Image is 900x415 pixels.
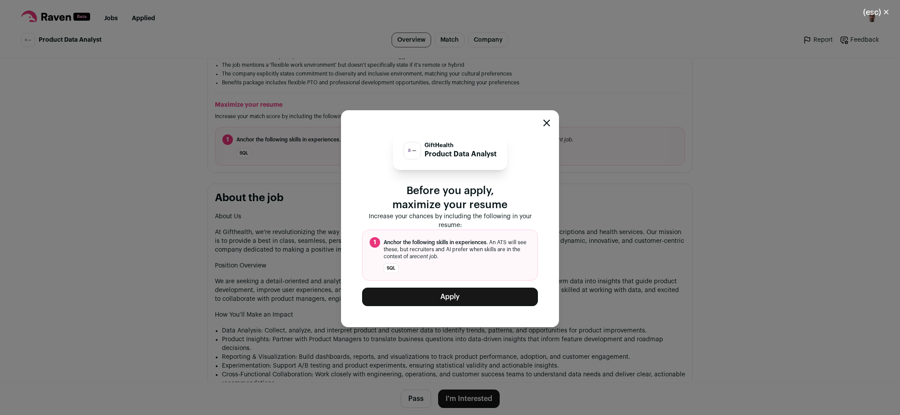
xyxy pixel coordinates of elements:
[370,237,380,248] span: 1
[384,240,486,245] span: Anchor the following skills in experiences
[853,3,900,22] button: Close modal
[362,288,538,306] button: Apply
[425,142,497,149] p: GiftHealth
[362,212,538,230] p: Increase your chances by including the following in your resume:
[543,119,550,126] button: Close modal
[425,149,497,159] p: Product Data Analyst
[384,263,399,273] li: SQL
[362,184,538,212] p: Before you apply, maximize your resume
[412,254,439,259] i: recent job.
[404,147,421,154] img: f14bc9a5d845430eb418f08fc61ec8cd57fd6923a615676aafe2b68529ac9b06.jpg
[384,239,530,260] span: . An ATS will see these, but recruiters and AI prefer when skills are in the context of a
